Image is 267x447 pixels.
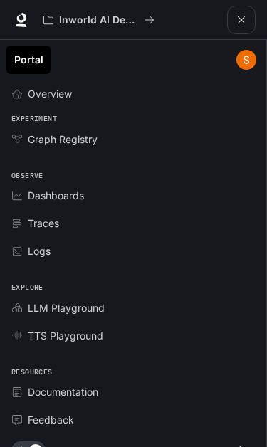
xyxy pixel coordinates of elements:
a: Documentation [6,379,261,404]
span: Traces [28,216,59,231]
span: TTS Playground [28,328,103,343]
a: Feedback [6,407,261,432]
span: Graph Registry [28,132,98,147]
img: User avatar [236,50,256,70]
span: Logs [28,243,51,258]
span: Dashboards [28,188,84,203]
a: Dashboards [6,183,261,208]
a: Portal [6,46,51,74]
p: Inworld AI Demos [59,14,139,26]
span: Overview [28,86,72,101]
a: Logs [6,238,261,263]
button: User avatar [232,46,261,74]
button: All workspaces [37,6,161,34]
a: Graph Registry [6,127,261,152]
a: TTS Playground [6,323,261,348]
span: LLM Playground [28,300,105,315]
a: Overview [6,81,261,106]
a: LLM Playground [6,295,261,320]
span: Feedback [28,412,74,427]
span: Documentation [28,384,98,399]
a: Traces [6,211,261,236]
button: open drawer [227,6,256,34]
